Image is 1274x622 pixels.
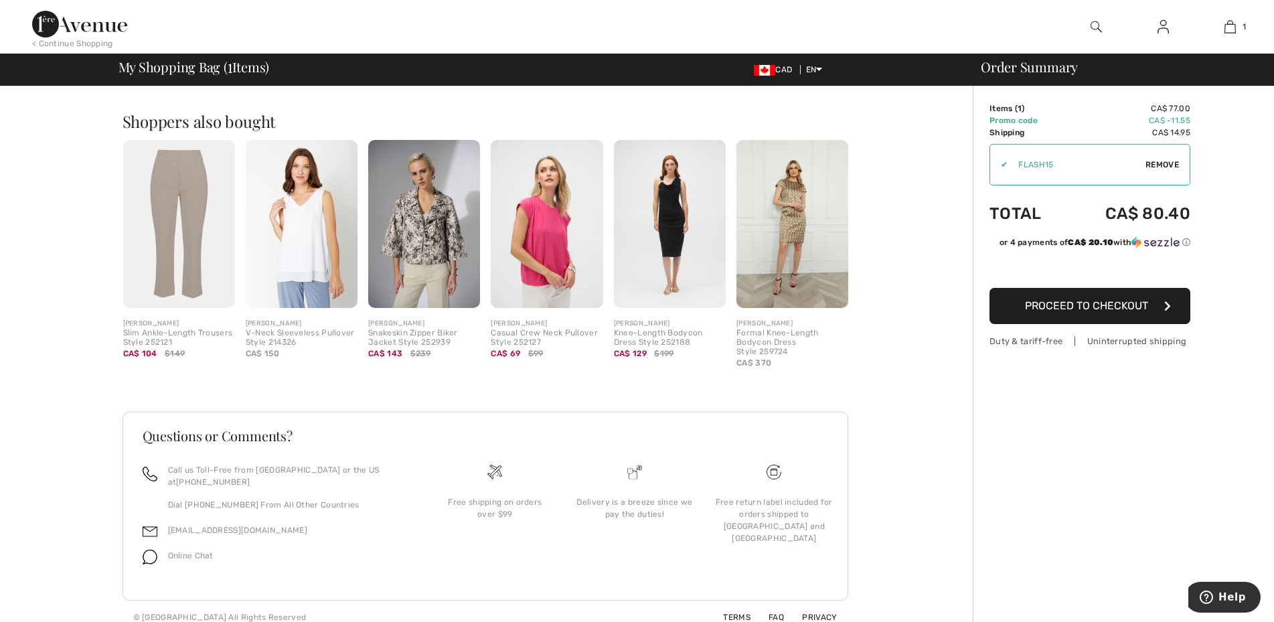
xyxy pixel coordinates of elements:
[32,11,127,37] img: 1ère Avenue
[487,465,502,479] img: Free shipping on orders over $99
[989,236,1190,253] div: or 4 payments ofCA$ 20.10withSezzle Click to learn more about Sezzle
[491,349,520,358] span: CA$ 69
[1197,19,1263,35] a: 1
[1188,582,1261,615] iframe: Opens a widget where you can find more information
[368,319,480,329] div: [PERSON_NAME]
[368,329,480,347] div: Snakeskin Zipper Biker Jacket Style 252939
[123,113,859,129] h2: Shoppers also bought
[123,140,235,308] img: Slim Ankle-Length Trousers Style 252121
[32,37,113,50] div: < Continue Shopping
[118,60,270,74] span: My Shopping Bag ( Items)
[1066,102,1190,114] td: CA$ 77.00
[576,496,694,520] div: Delivery is a breeze since we pay the duties!
[1018,104,1022,113] span: 1
[989,114,1066,127] td: Promo code
[1066,191,1190,236] td: CA$ 80.40
[989,102,1066,114] td: Items ( )
[143,429,828,443] h3: Questions or Comments?
[491,319,603,329] div: [PERSON_NAME]
[123,319,235,329] div: [PERSON_NAME]
[246,329,357,347] div: V-Neck Sleeveless Pullover Style 214326
[715,496,833,544] div: Free return label included for orders shipped to [GEOGRAPHIC_DATA] and [GEOGRAPHIC_DATA]
[491,140,603,308] img: Casual Crew Neck Pullover Style 252127
[1145,159,1179,171] span: Remove
[436,496,554,520] div: Free shipping on orders over $99
[1131,236,1180,248] img: Sezzle
[1243,21,1246,33] span: 1
[491,329,603,347] div: Casual Crew Neck Pullover Style 252127
[736,319,848,329] div: [PERSON_NAME]
[168,526,307,535] a: [EMAIL_ADDRESS][DOMAIN_NAME]
[1158,19,1169,35] img: My Info
[143,550,157,564] img: chat
[754,65,797,74] span: CAD
[168,551,214,560] span: Online Chat
[989,335,1190,347] div: Duty & tariff-free | Uninterrupted shipping
[736,140,848,308] img: Formal Knee-Length Bodycon Dress Style 259724
[123,349,157,358] span: CA$ 104
[123,329,235,347] div: Slim Ankle-Length Trousers Style 252121
[806,65,823,74] span: EN
[246,319,357,329] div: [PERSON_NAME]
[614,319,726,329] div: [PERSON_NAME]
[614,329,726,347] div: Knee-Length Bodycon Dress Style 252188
[168,464,410,488] p: Call us Toll-Free from [GEOGRAPHIC_DATA] or the US at
[1224,19,1236,35] img: My Bag
[654,347,673,360] span: $199
[1066,114,1190,127] td: CA$ -11.55
[989,288,1190,324] button: Proceed to Checkout
[752,613,784,622] a: FAQ
[990,159,1008,171] div: ✔
[1008,145,1145,185] input: Promo code
[143,524,157,539] img: email
[1066,127,1190,139] td: CA$ 14.95
[786,613,837,622] a: Privacy
[614,140,726,308] img: Knee-Length Bodycon Dress Style 252188
[767,465,781,479] img: Free shipping on orders over $99
[1091,19,1102,35] img: search the website
[528,347,544,360] span: $99
[989,253,1190,283] iframe: PayPal-paypal
[176,477,250,487] a: [PHONE_NUMBER]
[989,191,1066,236] td: Total
[989,127,1066,139] td: Shipping
[736,329,848,356] div: Formal Knee-Length Bodycon Dress Style 259724
[168,499,410,511] p: Dial [PHONE_NUMBER] From All Other Countries
[165,347,185,360] span: $149
[736,358,771,368] span: CA$ 370
[368,140,480,308] img: Snakeskin Zipper Biker Jacket Style 252939
[1147,19,1180,35] a: Sign In
[410,347,431,360] span: $239
[368,349,402,358] span: CA$ 143
[965,60,1266,74] div: Order Summary
[754,65,775,76] img: Canadian Dollar
[143,467,157,481] img: call
[614,349,647,358] span: CA$ 129
[246,140,357,308] img: V-Neck Sleeveless Pullover Style 214326
[228,57,232,74] span: 1
[707,613,750,622] a: Terms
[246,349,279,358] span: CA$ 150
[627,465,642,479] img: Delivery is a breeze since we pay the duties!
[1068,238,1113,247] span: CA$ 20.10
[1025,299,1148,312] span: Proceed to Checkout
[1000,236,1190,248] div: or 4 payments of with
